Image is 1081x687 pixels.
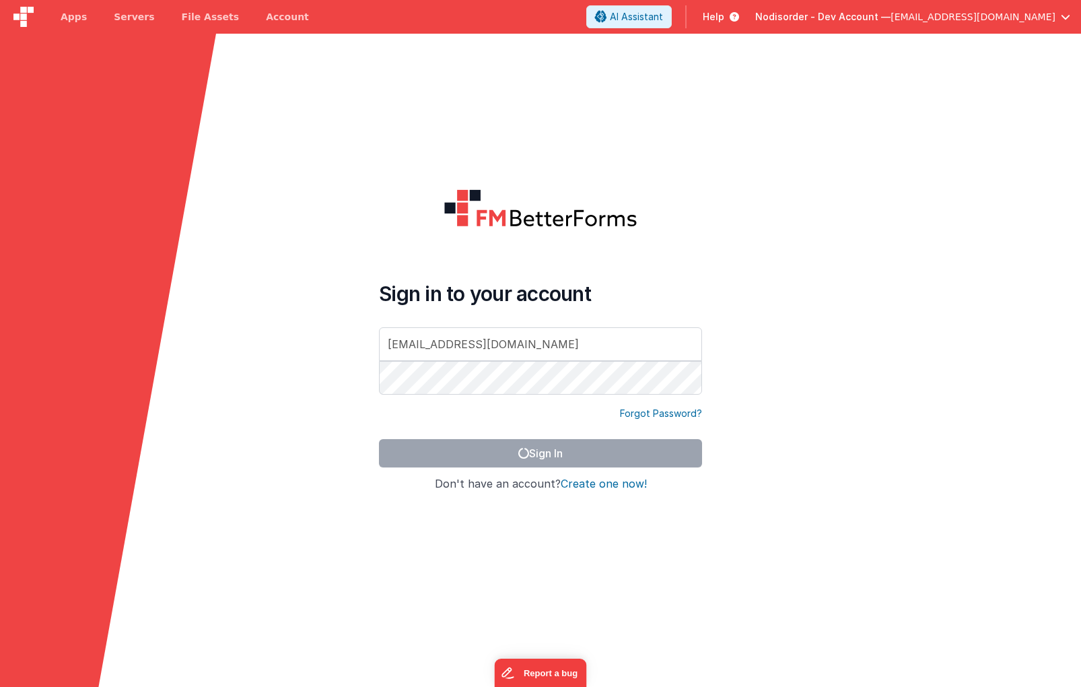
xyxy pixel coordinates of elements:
[379,282,702,306] h4: Sign in to your account
[495,659,587,687] iframe: Marker.io feedback button
[891,10,1055,24] span: [EMAIL_ADDRESS][DOMAIN_NAME]
[586,5,672,28] button: AI Assistant
[379,478,702,490] h4: Don't have an account?
[379,439,702,467] button: Sign In
[620,407,702,420] a: Forgot Password?
[703,10,724,24] span: Help
[561,478,647,490] button: Create one now!
[182,10,240,24] span: File Assets
[755,10,1070,24] button: Nodisorder - Dev Account — [EMAIL_ADDRESS][DOMAIN_NAME]
[610,10,663,24] span: AI Assistant
[755,10,891,24] span: Nodisorder - Dev Account —
[379,327,702,361] input: Email Address
[61,10,87,24] span: Apps
[114,10,154,24] span: Servers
